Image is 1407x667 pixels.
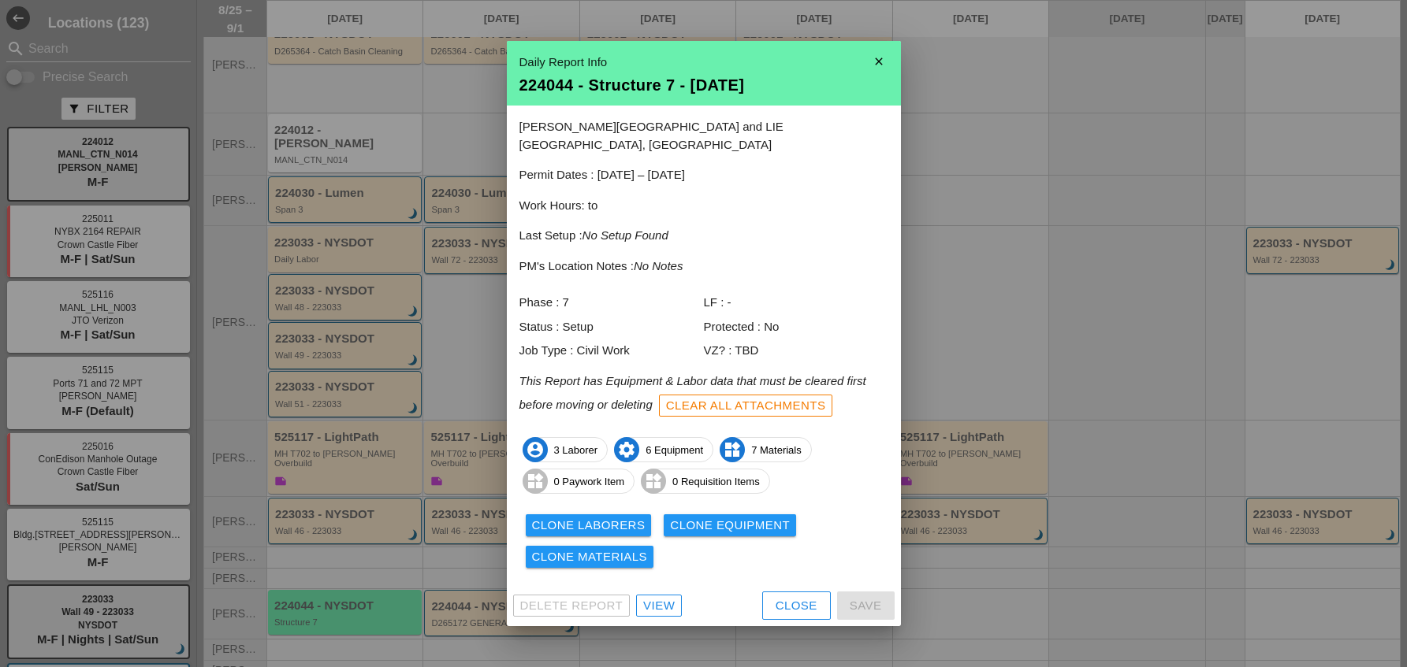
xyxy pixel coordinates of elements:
[532,517,646,535] div: Clone Laborers
[519,258,888,276] p: PM's Location Notes :
[583,228,668,242] i: No Setup Found
[720,437,811,462] span: 7 Materials
[762,591,831,620] button: Close
[664,514,796,536] button: Clone Equipment
[519,166,888,184] p: Permit Dates : [DATE] – [DATE]
[523,469,548,494] i: widgets
[863,46,895,77] i: close
[519,294,704,312] div: Phase : 7
[519,77,888,93] div: 224044 - Structure 7 - [DATE]
[519,318,704,336] div: Status : Setup
[523,469,635,494] span: 0 Paywork Item
[641,469,666,494] i: widgets
[670,517,790,535] div: Clone Equipment
[523,437,548,462] i: account_circle
[615,437,713,462] span: 6 Equipment
[704,342,888,360] div: VZ? : TBD
[659,395,833,417] button: Clear All Attachments
[704,294,888,312] div: LF : -
[666,397,826,415] div: Clear All Attachments
[634,259,683,272] i: No Notes
[776,597,817,615] div: Close
[532,548,648,566] div: Clone Materials
[636,595,682,617] a: View
[519,342,704,360] div: Job Type : Civil Work
[643,597,675,615] div: View
[614,437,639,462] i: settings
[519,197,888,215] p: Work Hours: to
[519,374,866,411] i: This Report has Equipment & Labor data that must be cleared first before moving or deleting
[704,318,888,336] div: Protected : No
[519,54,888,72] div: Daily Report Info
[526,546,654,568] button: Clone Materials
[642,469,769,494] span: 0 Requisition Items
[523,437,608,462] span: 3 Laborer
[720,437,745,462] i: widgets
[519,118,888,154] p: [PERSON_NAME][GEOGRAPHIC_DATA] and LIE [GEOGRAPHIC_DATA], [GEOGRAPHIC_DATA]
[519,227,888,245] p: Last Setup :
[526,514,652,536] button: Clone Laborers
